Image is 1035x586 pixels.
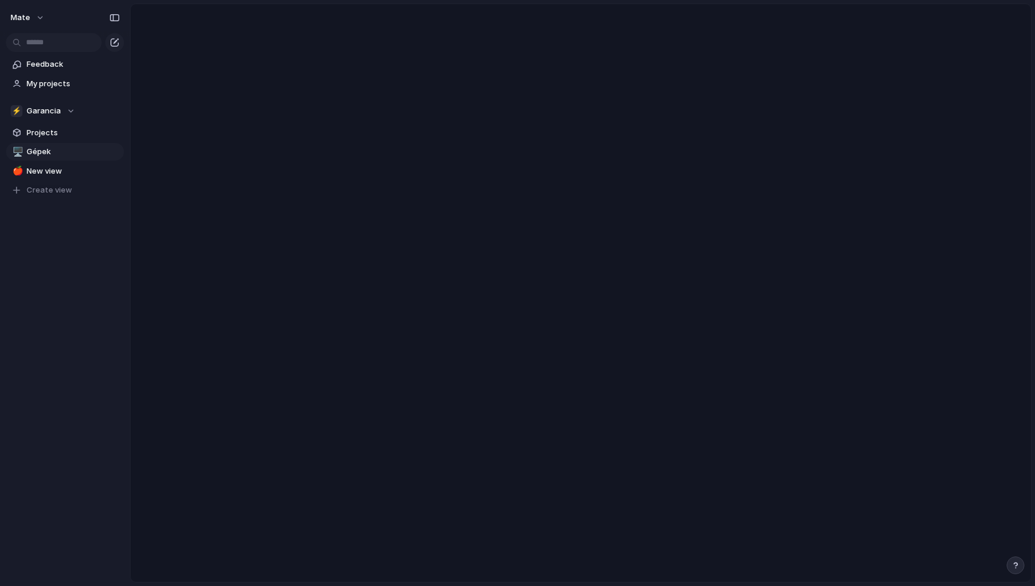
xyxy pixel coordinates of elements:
span: Create view [27,184,72,196]
a: Feedback [6,56,124,73]
span: mate [11,12,30,24]
a: 🍎New view [6,162,124,180]
span: Gépek [27,146,120,158]
a: Projects [6,124,124,142]
button: ⚡Garancia [6,102,124,120]
div: ⚡ [11,105,22,117]
button: mate [5,8,51,27]
div: 🍎 [12,164,21,178]
span: Feedback [27,58,120,70]
button: Create view [6,181,124,199]
span: My projects [27,78,120,90]
span: Projects [27,127,120,139]
a: 🖥️Gépek [6,143,124,161]
span: New view [27,165,120,177]
span: Garancia [27,105,61,117]
a: My projects [6,75,124,93]
div: 🖥️ [12,145,21,159]
button: 🍎 [11,165,22,177]
button: 🖥️ [11,146,22,158]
